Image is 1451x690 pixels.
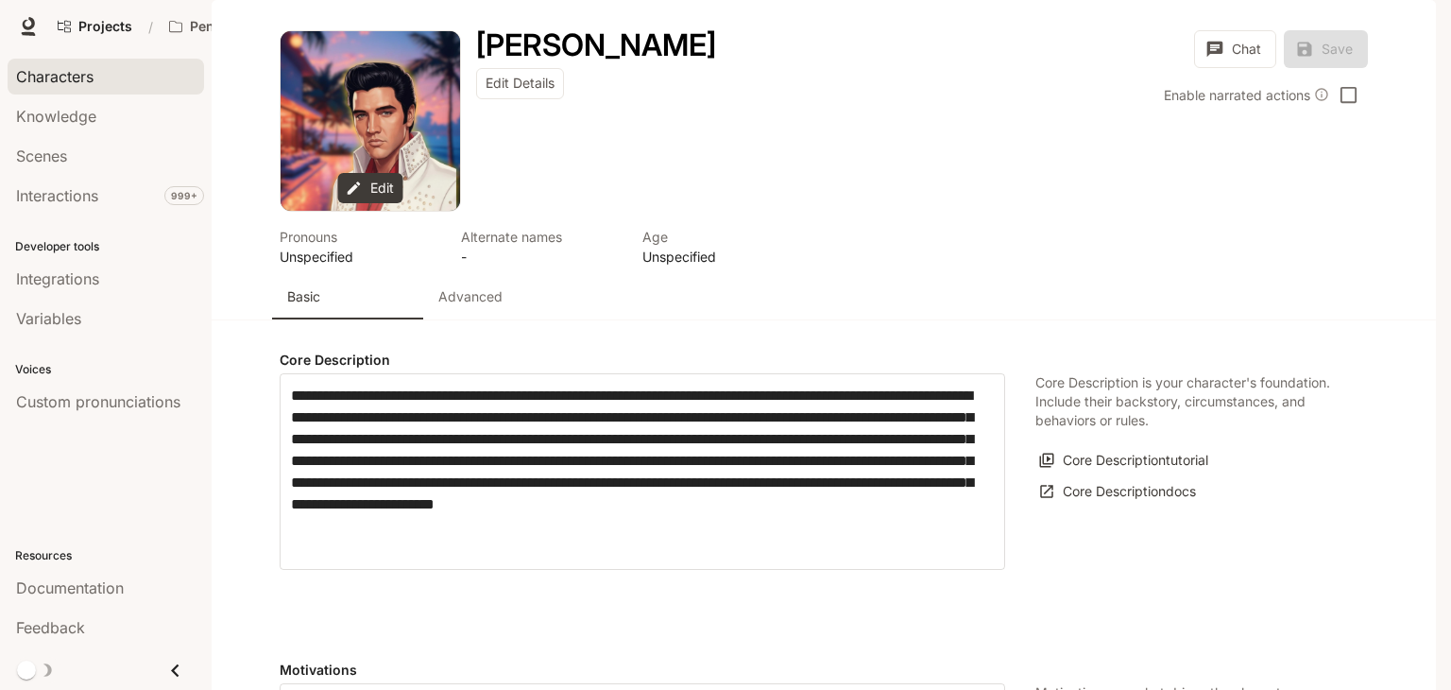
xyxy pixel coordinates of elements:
[280,351,1005,370] h4: Core Description
[461,227,620,267] button: Open character details dialog
[476,30,716,60] button: Open character details dialog
[1035,373,1338,430] p: Core Description is your character's foundation. Include their backstory, circumstances, and beha...
[438,287,503,306] p: Advanced
[338,173,403,204] button: Edit
[190,19,296,35] p: Pen Pals [Production]
[280,227,438,247] p: Pronouns
[1035,476,1201,508] a: Core Descriptiondocs
[280,247,438,267] p: Unspecified
[78,19,132,35] span: Projects
[461,227,620,247] p: Alternate names
[280,661,1005,680] h4: Motivations
[1194,30,1276,68] button: Chat
[461,247,620,267] p: -
[476,68,564,99] button: Edit Details
[642,247,801,267] p: Unspecified
[49,8,141,45] a: Go to projects
[281,31,460,211] div: Avatar image
[476,26,716,63] h1: [PERSON_NAME]
[642,227,801,267] button: Open character details dialog
[1035,445,1213,476] button: Core Descriptiontutorial
[281,31,460,211] button: Open character avatar dialog
[287,287,320,306] p: Basic
[141,17,161,37] div: /
[1164,85,1329,105] div: Enable narrated actions
[280,227,438,267] button: Open character details dialog
[280,373,1005,570] div: label
[642,227,801,247] p: Age
[161,8,325,45] button: Open workspace menu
